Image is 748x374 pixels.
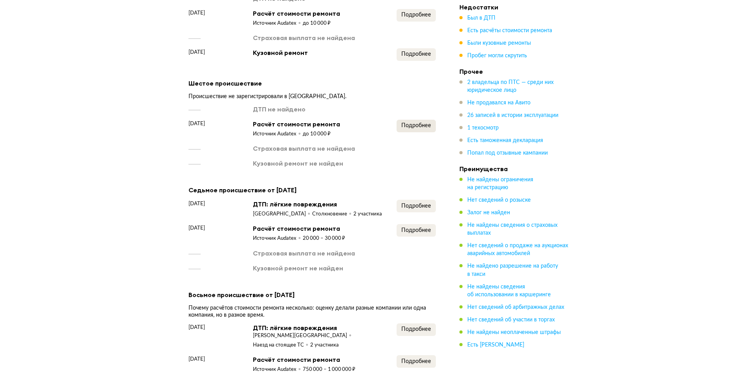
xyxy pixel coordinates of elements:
[397,9,436,22] button: Подробнее
[397,224,436,237] button: Подробнее
[253,235,303,242] div: Источник Audatex
[303,20,331,27] div: до 10 000 ₽
[401,359,431,364] span: Подробнее
[188,305,436,319] div: Почему расчётов стоимости ремонта несколько: оценку делали разные компании или одна компания, но ...
[467,113,558,118] span: 26 записей в истории эксплуатации
[188,224,205,232] span: [DATE]
[467,15,496,21] span: Был в ДТП
[353,211,382,218] div: 2 участника
[467,197,531,203] span: Нет сведений о розыске
[397,120,436,132] button: Подробнее
[467,28,552,33] span: Есть расчёты стоимости ремонта
[467,317,555,322] span: Нет сведений об участии в торгах
[188,78,436,88] div: Шестое происшествие
[303,366,355,373] div: 750 000 – 1 000 000 ₽
[253,9,340,18] div: Расчёт стоимости ремонта
[253,20,303,27] div: Источник Audatex
[303,131,331,138] div: до 10 000 ₽
[467,223,558,236] span: Не найдены сведения о страховых выплатах
[459,68,569,75] h4: Прочее
[467,243,568,256] span: Нет сведений о продаже на аукционах аварийных автомобилей
[253,249,355,257] div: Страховая выплата не найдена
[253,323,397,332] div: ДТП: лёгкие повреждения
[253,131,303,138] div: Источник Audatex
[188,185,436,195] div: Седьмое происшествие от [DATE]
[188,290,436,300] div: Восьмое происшествие от [DATE]
[401,203,431,209] span: Подробнее
[401,327,431,332] span: Подробнее
[188,48,205,56] span: [DATE]
[467,138,543,143] span: Есть таможенная декларация
[397,355,436,368] button: Подробнее
[253,224,345,233] div: Расчёт стоимости ремонта
[253,211,312,218] div: [GEOGRAPHIC_DATA]
[467,177,533,190] span: Не найдены ограничения на регистрацию
[467,210,510,215] span: Залог не найден
[401,123,431,128] span: Подробнее
[467,125,499,131] span: 1 техосмотр
[253,105,305,113] div: ДТП не найдено
[253,342,310,349] div: Наезд на стоящее ТС
[467,304,564,310] span: Нет сведений об арбитражных делах
[253,48,308,57] div: Кузовной ремонт
[253,159,343,168] div: Кузовной ремонт не найден
[401,12,431,18] span: Подробнее
[467,329,561,335] span: Не найдены неоплаченные штрафы
[253,200,382,208] div: ДТП: лёгкие повреждения
[467,284,551,297] span: Не найдены сведения об использовании в каршеринге
[467,342,524,347] span: Есть [PERSON_NAME]
[459,3,569,11] h4: Недостатки
[401,51,431,57] span: Подробнее
[253,33,355,42] div: Страховая выплата не найдена
[397,48,436,61] button: Подробнее
[253,264,343,272] div: Кузовной ремонт не найден
[310,342,339,349] div: 2 участника
[253,144,355,153] div: Страховая выплата не найдена
[253,120,340,128] div: Расчёт стоимости ремонта
[401,228,431,233] span: Подробнее
[459,165,569,173] h4: Преимущества
[467,100,530,106] span: Не продавался на Авито
[188,93,436,100] div: Происшествие не зарегистрировали в [GEOGRAPHIC_DATA].
[188,120,205,128] span: [DATE]
[188,200,205,208] span: [DATE]
[312,211,353,218] div: Столкновение
[467,80,554,93] span: 2 владельца по ПТС — среди них юридическое лицо
[188,323,205,331] span: [DATE]
[467,263,558,277] span: Не найдено разрешение на работу в такси
[467,40,531,46] span: Были кузовные ремонты
[253,366,303,373] div: Источник Audatex
[397,323,436,336] button: Подробнее
[253,332,353,339] div: [PERSON_NAME][GEOGRAPHIC_DATA]
[253,355,355,364] div: Расчёт стоимости ремонта
[188,9,205,17] span: [DATE]
[303,235,345,242] div: 20 000 – 30 000 ₽
[467,53,527,58] span: Пробег могли скрутить
[397,200,436,212] button: Подробнее
[467,150,548,156] span: Попал под отзывные кампании
[188,355,205,363] span: [DATE]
